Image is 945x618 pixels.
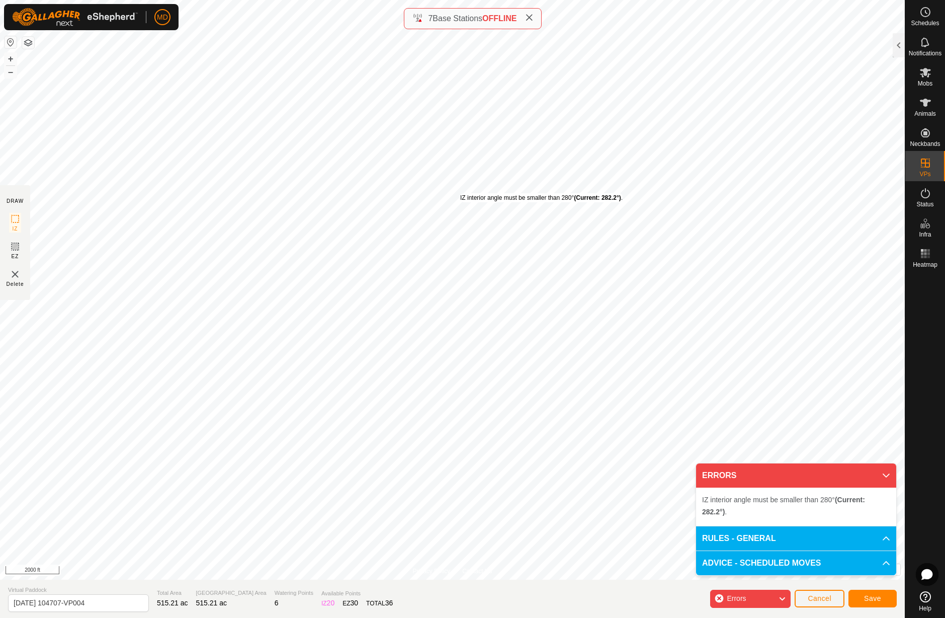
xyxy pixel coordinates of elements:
span: 515.21 ac [196,599,227,607]
div: IZ interior angle must be smaller than 280° . [460,193,623,202]
a: Help [905,587,945,615]
span: Animals [914,111,936,117]
span: Available Points [321,589,393,598]
div: TOTAL [366,598,393,608]
span: IZ interior angle must be smaller than 280° . [702,496,865,516]
span: Watering Points [275,589,313,597]
a: Privacy Policy [412,567,450,576]
span: RULES - GENERAL [702,532,776,545]
span: Delete [7,280,24,288]
span: Help [919,605,931,611]
button: + [5,53,17,65]
p-accordion-content: ERRORS [696,488,896,526]
button: Cancel [795,590,844,607]
span: Status [916,201,933,207]
div: DRAW [7,197,24,205]
div: IZ [321,598,334,608]
span: Infra [919,231,931,238]
button: – [5,66,17,78]
span: EZ [12,253,19,260]
span: Base Stations [433,14,482,23]
span: Save [864,594,881,602]
span: VPs [919,171,930,177]
b: (Current: 282.2°) [574,194,621,201]
span: OFFLINE [482,14,517,23]
span: 30 [351,599,359,607]
button: Map Layers [22,37,34,49]
span: Total Area [157,589,188,597]
span: Errors [727,594,746,602]
span: Mobs [918,81,932,87]
span: Neckbands [910,141,940,147]
button: Save [848,590,897,607]
span: 515.21 ac [157,599,188,607]
span: ADVICE - SCHEDULED MOVES [702,557,821,569]
span: IZ [13,225,18,233]
span: Virtual Paddock [8,586,149,594]
p-accordion-header: RULES - GENERAL [696,526,896,551]
span: ERRORS [702,470,736,482]
span: 6 [275,599,279,607]
p-accordion-header: ERRORS [696,463,896,488]
img: Gallagher Logo [12,8,138,26]
span: [GEOGRAPHIC_DATA] Area [196,589,267,597]
span: 7 [428,14,433,23]
a: Contact Us [462,567,492,576]
span: 20 [327,599,335,607]
span: Heatmap [913,262,937,268]
span: 36 [385,599,393,607]
button: Reset Map [5,36,17,48]
span: Notifications [909,50,941,56]
span: Schedules [911,20,939,26]
span: Cancel [808,594,831,602]
div: EZ [342,598,358,608]
p-accordion-header: ADVICE - SCHEDULED MOVES [696,551,896,575]
img: VP [9,268,21,280]
span: MD [157,12,168,23]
